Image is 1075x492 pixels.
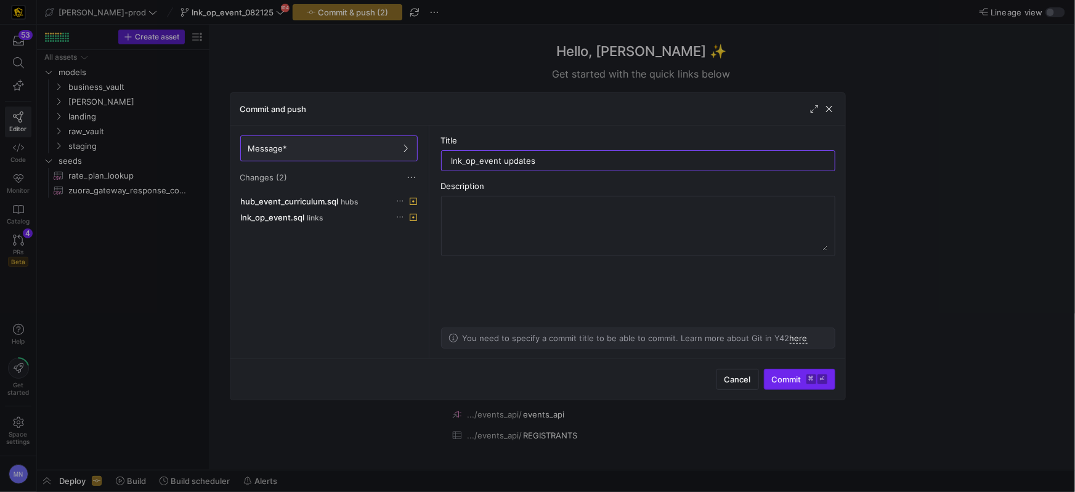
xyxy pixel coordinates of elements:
[724,374,751,384] span: Cancel
[248,143,288,153] span: Message*
[790,333,808,344] a: here
[441,181,835,191] div: Description
[240,172,288,182] span: Changes (2)
[764,369,835,390] button: Commit⌘⏎
[241,196,339,206] span: hub_event_curriculum.sql
[817,374,827,384] kbd: ⏎
[240,104,307,114] h3: Commit and push
[716,369,759,390] button: Cancel
[307,214,323,222] span: links
[772,374,827,384] span: Commit
[441,135,458,145] span: Title
[241,212,305,222] span: lnk_op_event.sql
[238,209,420,225] button: lnk_op_event.sqllinks
[806,374,816,384] kbd: ⌘
[240,135,418,161] button: Message*
[238,193,420,209] button: hub_event_curriculum.sqlhubs
[341,198,359,206] span: hubs
[463,333,808,343] p: You need to specify a commit title to be able to commit. Learn more about Git in Y42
